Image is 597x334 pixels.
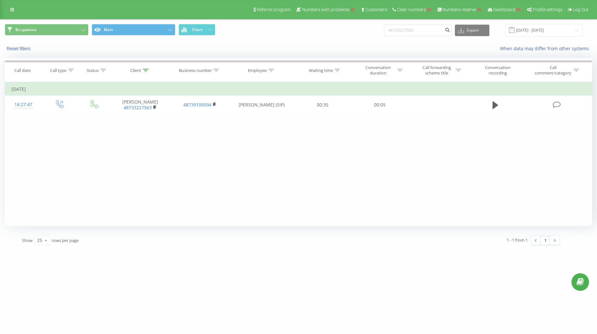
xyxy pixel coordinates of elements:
[540,236,550,245] a: 1
[397,7,426,12] span: Clear numbers
[130,68,141,73] div: Client
[351,96,408,114] td: 00:05
[365,7,387,12] span: Customers
[192,27,203,32] span: Chart
[183,102,211,108] a: 48739109594
[124,105,152,111] a: 48733227563
[420,65,454,76] div: Call forwarding scheme title
[87,68,99,73] div: Status
[14,68,31,73] div: Call date
[50,68,66,73] div: Call type
[248,68,267,73] div: Employee
[5,46,34,51] button: Reset filters
[52,237,79,243] span: rows per page
[111,96,170,114] td: [PERSON_NAME]
[5,24,88,35] button: Всі дзвінки
[257,7,291,12] span: Referral program
[5,83,592,96] td: [DATE]
[500,45,592,51] a: When data may differ from other systems
[442,7,476,12] span: Numbers reserve
[302,7,349,12] span: Numbers with problems
[294,96,351,114] td: 00:35
[533,7,563,12] span: Profile settings
[179,24,215,35] button: Chart
[37,237,42,244] div: 25
[15,27,36,32] span: Всі дзвінки
[477,65,518,76] div: Conversation recording
[455,25,489,36] button: Export
[230,96,294,114] td: [PERSON_NAME] (SIP)
[92,24,175,35] button: Main
[573,7,588,12] span: Log Out
[179,68,212,73] div: Business number
[493,7,515,12] span: Dashboard
[384,25,452,36] input: Search by number
[534,65,572,76] div: Call comment/category
[507,237,528,243] div: 1 - 1 from 1
[361,65,395,76] div: Conversation duration
[309,68,333,73] div: Waiting time
[22,237,33,243] span: Show
[11,98,35,111] div: 16:27:47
